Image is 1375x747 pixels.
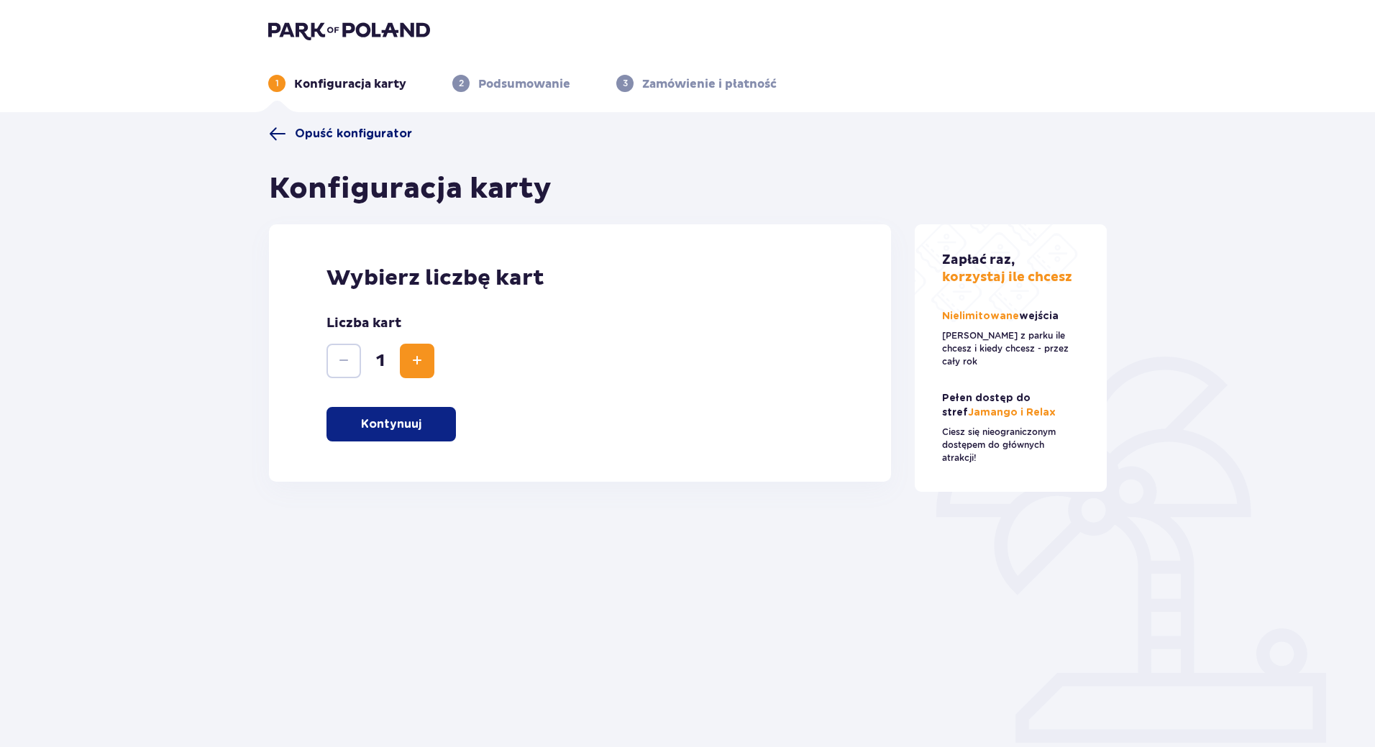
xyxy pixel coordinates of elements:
[942,252,1015,268] span: Zapłać raz,
[642,76,777,92] p: Zamówienie i płatność
[942,309,1061,324] p: Nielimitowane
[478,76,570,92] p: Podsumowanie
[275,77,279,90] p: 1
[942,391,1080,420] p: Jamango i Relax
[269,171,552,207] h1: Konfiguracja karty
[942,393,1031,418] span: Pełen dostęp do stref
[268,20,430,40] img: Park of Poland logo
[326,407,456,441] button: Kontynuuj
[623,77,628,90] p: 3
[942,252,1072,286] p: korzystaj ile chcesz
[400,344,434,378] button: Increase
[269,125,412,142] a: Opuść konfigurator
[326,265,833,292] p: Wybierz liczbę kart
[294,76,406,92] p: Konfiguracja karty
[942,426,1080,464] p: Ciesz się nieograniczonym dostępem do głównych atrakcji!
[364,350,397,372] span: 1
[326,315,401,332] p: Liczba kart
[361,416,421,432] p: Kontynuuj
[1019,311,1059,321] span: wejścia
[942,329,1080,368] p: [PERSON_NAME] z parku ile chcesz i kiedy chcesz - przez cały rok
[459,77,464,90] p: 2
[295,126,412,142] span: Opuść konfigurator
[326,344,361,378] button: Decrease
